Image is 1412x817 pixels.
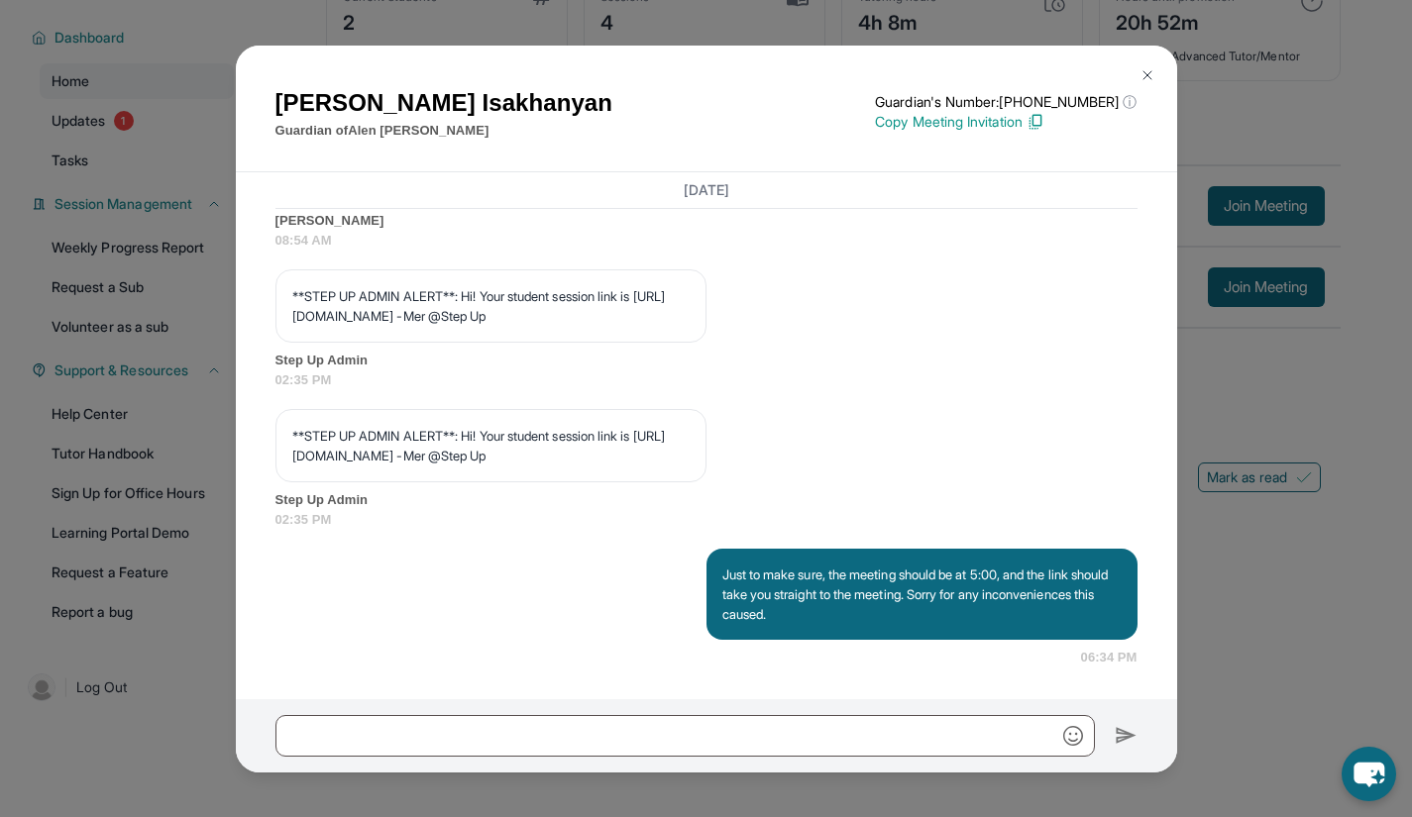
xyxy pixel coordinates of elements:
[1081,648,1138,667] span: 06:34 PM
[875,112,1137,132] p: Copy Meeting Invitation
[292,286,690,326] p: **STEP UP ADMIN ALERT**: Hi! Your student session link is [URL][DOMAIN_NAME] -Mer @Step Up
[275,85,612,121] h1: [PERSON_NAME] Isakhanyan
[275,231,1138,251] span: 08:54 AM
[275,121,612,141] p: Guardian of Alen [PERSON_NAME]
[1115,724,1138,748] img: Send icon
[292,426,690,465] p: **STEP UP ADMIN ALERT**: Hi! Your student session link is [URL][DOMAIN_NAME] -Mer @Step Up
[1027,113,1044,131] img: Copy Icon
[722,564,1122,624] p: Just to make sure, the meeting should be at 5:00, and the link should take you straight to the me...
[275,370,1138,390] span: 02:35 PM
[275,510,1138,530] span: 02:35 PM
[275,180,1138,200] h3: [DATE]
[1342,747,1396,801] button: chat-button
[275,351,1138,370] span: Step Up Admin
[275,490,1138,510] span: Step Up Admin
[1123,92,1137,112] span: ⓘ
[875,92,1137,112] p: Guardian's Number: [PHONE_NUMBER]
[275,211,1138,231] span: [PERSON_NAME]
[1063,726,1083,746] img: Emoji
[1140,67,1155,83] img: Close Icon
